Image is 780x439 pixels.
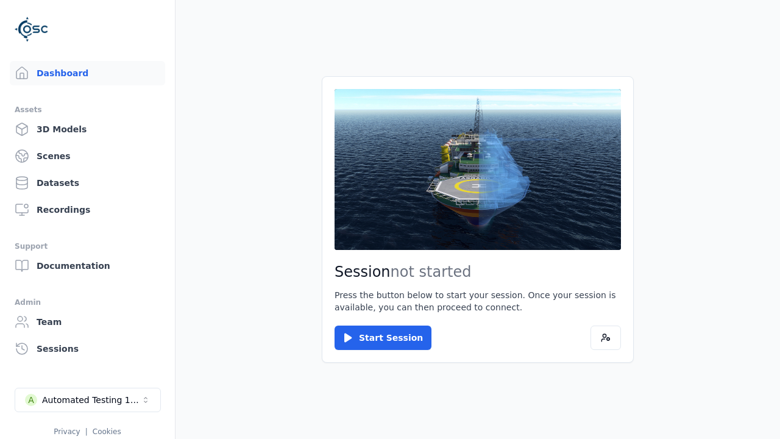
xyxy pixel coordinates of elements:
h2: Session [335,262,621,282]
div: Assets [15,102,160,117]
a: Documentation [10,254,165,278]
div: Automated Testing 1 - Playwright [42,394,141,406]
img: Logo [15,12,49,46]
a: Scenes [10,144,165,168]
a: 3D Models [10,117,165,141]
p: Press the button below to start your session. Once your session is available, you can then procee... [335,289,621,313]
a: Recordings [10,198,165,222]
div: Admin [15,295,160,310]
a: Sessions [10,337,165,361]
a: Cookies [93,427,121,436]
button: Select a workspace [15,388,161,412]
a: Team [10,310,165,334]
div: Support [15,239,160,254]
a: Dashboard [10,61,165,85]
div: A [25,394,37,406]
a: Privacy [54,427,80,436]
a: Datasets [10,171,165,195]
span: | [85,427,88,436]
button: Start Session [335,326,431,350]
span: not started [391,263,472,280]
